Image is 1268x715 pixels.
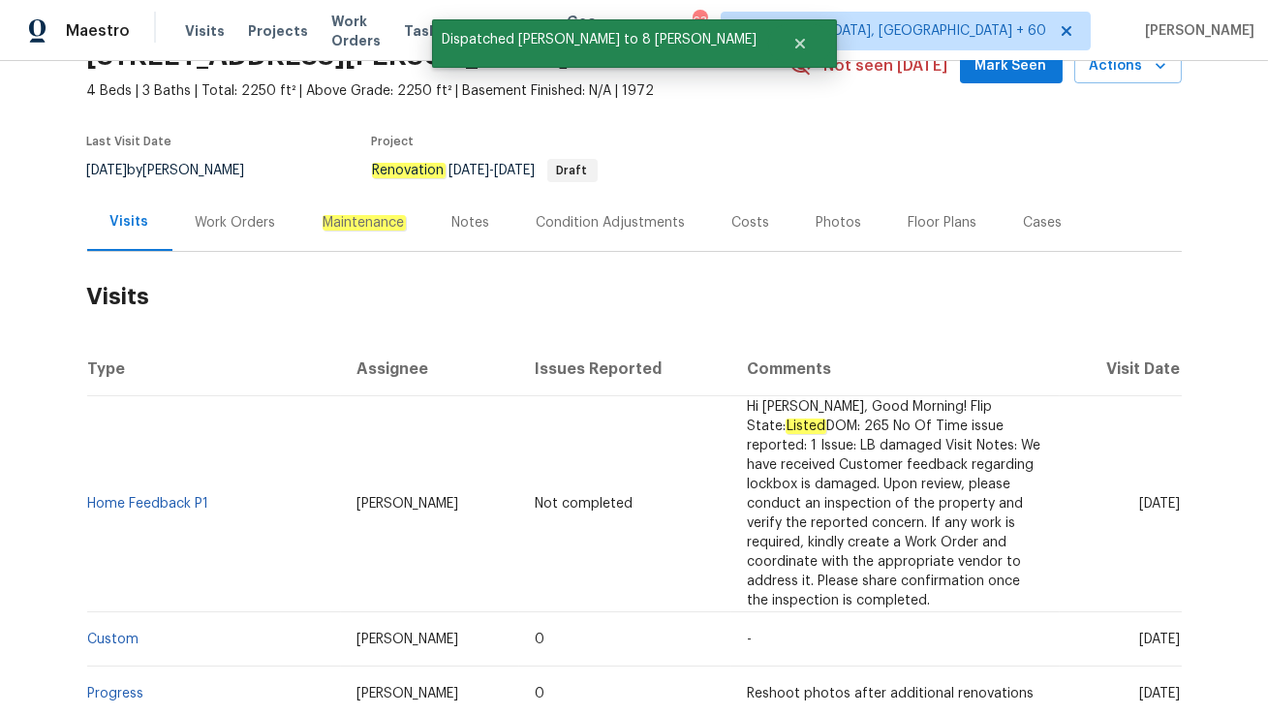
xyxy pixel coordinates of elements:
h2: [STREET_ADDRESS][PERSON_NAME] [87,47,570,66]
span: - [747,633,752,646]
span: [PERSON_NAME] [356,497,458,511]
th: Visit Date [1060,342,1181,396]
span: Tasks [404,24,445,38]
span: Geo Assignments [567,12,660,50]
span: Maestro [66,21,130,41]
span: Actions [1090,54,1166,78]
span: [DATE] [1140,687,1181,700]
th: Comments [731,342,1060,396]
a: Progress [88,687,144,700]
span: [DATE] [449,164,490,177]
span: [DATE] [1140,497,1181,511]
button: Mark Seen [960,48,1063,84]
div: Costs [732,213,770,233]
div: Cases [1024,213,1063,233]
a: Custom [88,633,139,646]
div: Notes [452,213,490,233]
span: [DATE] [495,164,536,177]
span: 0 [535,633,544,646]
span: Not completed [535,497,633,511]
span: [PERSON_NAME] [1137,21,1254,41]
span: Mark Seen [975,54,1047,78]
span: Reshoot photos after additional renovations [747,687,1034,700]
em: Renovation [372,163,446,178]
div: Work Orders [196,213,276,233]
div: Visits [110,212,149,232]
em: Listed [786,419,826,434]
div: Condition Adjustments [537,213,686,233]
span: [DATE] [1140,633,1181,646]
span: Projects [248,21,308,41]
div: 632 [693,12,706,31]
span: Last Visit Date [87,136,172,147]
th: Assignee [341,342,519,396]
span: Project [372,136,415,147]
span: Not seen [DATE] [824,56,948,76]
div: by [PERSON_NAME] [87,159,268,182]
h2: Visits [87,252,1182,342]
span: [PERSON_NAME] [356,633,458,646]
div: Photos [817,213,862,233]
em: Maintenance [323,215,406,231]
span: Hi [PERSON_NAME], Good Morning! Flip State: DOM: 265 No Of Time issue reported: 1 Issue: LB damag... [747,400,1040,607]
span: [PERSON_NAME] [356,687,458,700]
span: Draft [549,165,596,176]
span: [GEOGRAPHIC_DATA], [GEOGRAPHIC_DATA] + 60 [737,21,1046,41]
button: Actions [1074,48,1182,84]
span: 0 [535,687,544,700]
span: - [449,164,536,177]
a: Home Feedback P1 [88,497,209,511]
th: Issues Reported [519,342,731,396]
button: Close [768,24,832,63]
span: Work Orders [331,12,381,50]
th: Type [87,342,341,396]
span: [DATE] [87,164,128,177]
span: 4 Beds | 3 Baths | Total: 2250 ft² | Above Grade: 2250 ft² | Basement Finished: N/A | 1972 [87,81,789,101]
div: Floor Plans [909,213,977,233]
span: Dispatched [PERSON_NAME] to 8 [PERSON_NAME] [432,19,768,60]
span: Visits [185,21,225,41]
